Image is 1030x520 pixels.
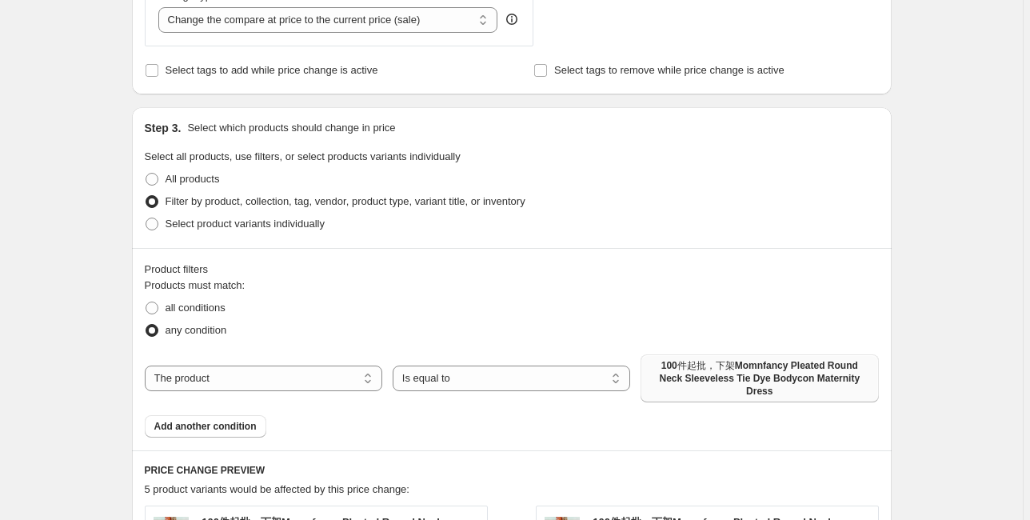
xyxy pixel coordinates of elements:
[641,354,878,402] button: 100件起批，下架Momnfancy Pleated Round Neck Sleeveless Tie Dye Bodycon Maternity Dress
[166,324,227,336] span: any condition
[554,64,784,76] span: Select tags to remove while price change is active
[166,302,226,314] span: all conditions
[187,120,395,136] p: Select which products should change in price
[145,483,409,495] span: 5 product variants would be affected by this price change:
[145,262,879,278] div: Product filters
[166,195,525,207] span: Filter by product, collection, tag, vendor, product type, variant title, or inventory
[650,359,868,398] span: 100件起批，下架Momnfancy Pleated Round Neck Sleeveless Tie Dye Bodycon Maternity Dress
[154,420,257,433] span: Add another condition
[166,218,325,230] span: Select product variants individually
[145,279,246,291] span: Products must match:
[145,415,266,438] button: Add another condition
[166,173,220,185] span: All products
[504,11,520,27] div: help
[145,464,879,477] h6: PRICE CHANGE PREVIEW
[166,64,378,76] span: Select tags to add while price change is active
[145,120,182,136] h2: Step 3.
[145,150,461,162] span: Select all products, use filters, or select products variants individually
